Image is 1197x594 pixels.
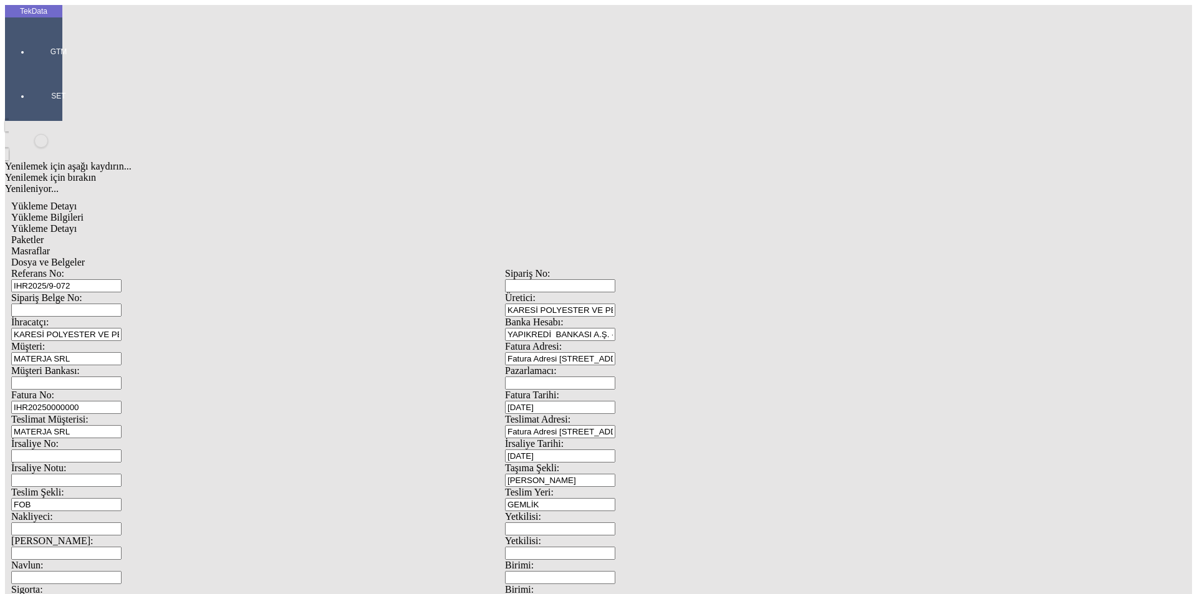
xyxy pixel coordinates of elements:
span: Nakliyeci: [11,511,53,522]
span: Sipariş Belge No: [11,292,82,303]
span: Teslimat Adresi: [505,414,570,424]
span: Yetkilisi: [505,511,541,522]
span: Masraflar [11,246,50,256]
span: Banka Hesabı: [505,317,564,327]
span: İrsaliye Notu: [11,462,66,473]
span: Pazarlamacı: [505,365,557,376]
div: Yenilemek için aşağı kaydırın... [5,161,1005,172]
span: İhracatçı: [11,317,49,327]
span: Yükleme Bilgileri [11,212,84,223]
span: Yükleme Detayı [11,223,77,234]
span: Birimi: [505,560,534,570]
span: İrsaliye Tarihi: [505,438,564,449]
span: Teslimat Müşterisi: [11,414,89,424]
div: TekData [5,6,62,16]
span: Üretici: [505,292,536,303]
span: Yetkilisi: [505,535,541,546]
span: Fatura No: [11,390,54,400]
div: Yenilemek için bırakın [5,172,1005,183]
span: GTM [40,47,77,57]
span: Navlun: [11,560,44,570]
span: Müşteri Bankası: [11,365,80,376]
span: Teslim Şekli: [11,487,64,497]
span: Dosya ve Belgeler [11,257,85,267]
span: Sipariş No: [505,268,550,279]
span: İrsaliye No: [11,438,59,449]
span: SET [40,91,77,101]
span: Yükleme Detayı [11,201,77,211]
span: Paketler [11,234,44,245]
span: Teslim Yeri: [505,487,554,497]
span: Müşteri: [11,341,45,352]
span: Referans No: [11,268,64,279]
span: [PERSON_NAME]: [11,535,94,546]
span: Fatura Tarihi: [505,390,559,400]
span: Taşıma Şekli: [505,462,559,473]
div: Yenileniyor... [5,183,1005,194]
span: Fatura Adresi: [505,341,562,352]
